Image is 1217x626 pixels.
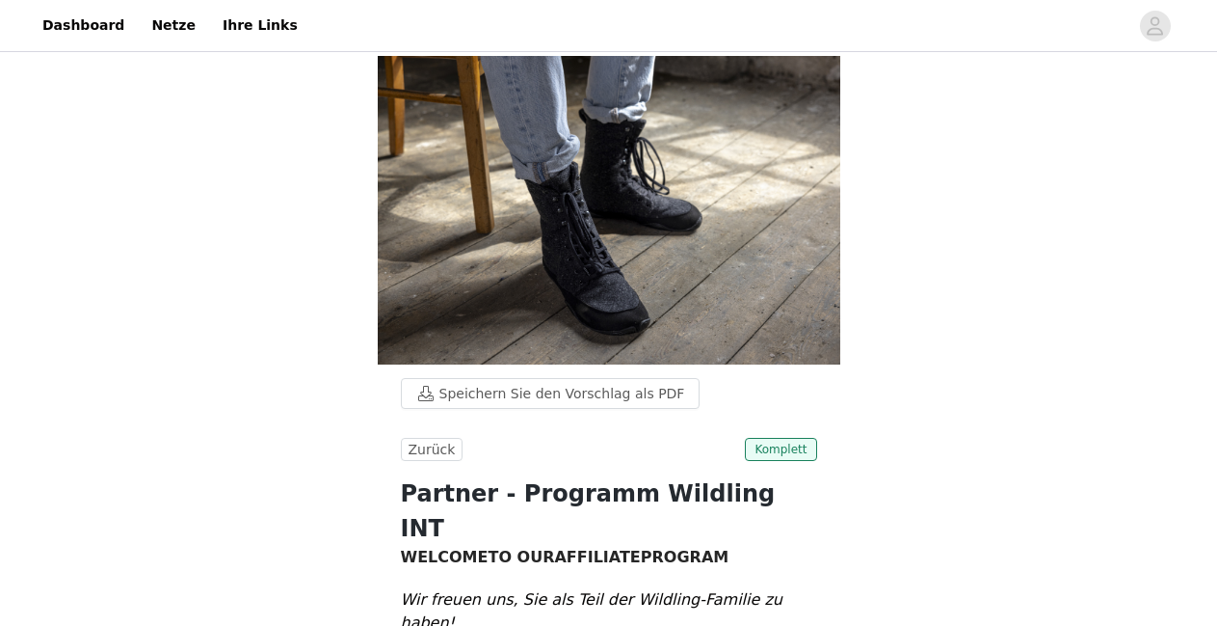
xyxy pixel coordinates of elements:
h1: Partner - Programm Wildling INT [401,476,817,546]
span: WELCOME [401,548,489,566]
img: Kampagnenbild [378,56,840,365]
span: AFFILIATE [554,548,640,566]
a: Netze [140,4,207,47]
button: Speichern Sie den Vorschlag als PDF [401,378,701,409]
button: Zurück [401,438,463,461]
span: TO OUR PROGRAM [401,548,729,566]
a: Ihre Links [211,4,309,47]
span: Komplett [745,438,816,461]
a: Dashboard [31,4,136,47]
div: avatar [1146,11,1164,41]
